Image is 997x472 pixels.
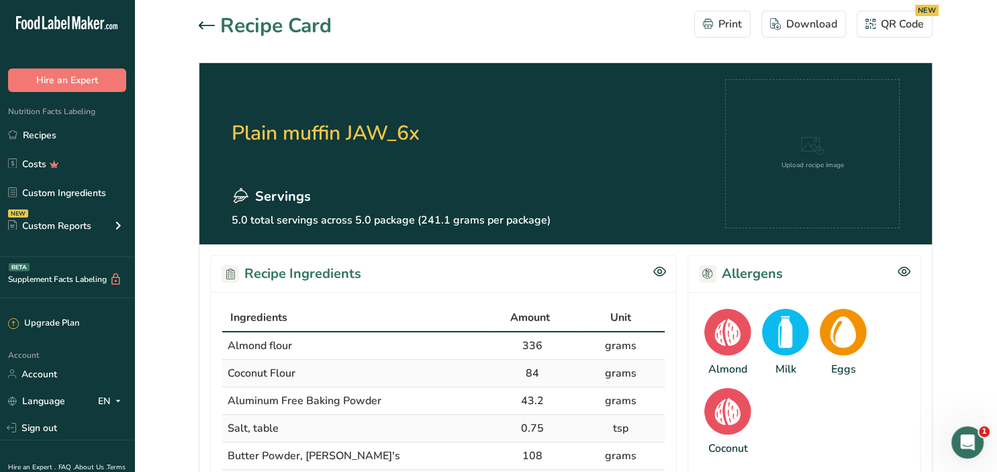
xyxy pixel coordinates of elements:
[857,11,933,38] button: QR Code NEW
[770,16,837,32] div: Download
[58,463,75,472] a: FAQ .
[704,309,751,356] img: Almond
[951,426,984,459] iframe: Intercom live chat
[576,360,665,387] td: grams
[488,360,577,387] td: 84
[576,442,665,470] td: grams
[781,160,844,171] div: Upload recipe image
[75,463,107,472] a: About Us .
[255,187,311,207] span: Servings
[610,310,631,326] span: Unit
[8,389,65,413] a: Language
[488,387,577,415] td: 43.2
[979,426,990,437] span: 1
[8,68,126,92] button: Hire an Expert
[704,388,751,435] img: Coconut
[510,310,550,326] span: Amount
[488,415,577,442] td: 0.75
[228,338,292,353] span: Almond flour
[8,317,79,330] div: Upgrade Plan
[915,5,939,16] div: NEW
[576,387,665,415] td: grams
[8,219,91,233] div: Custom Reports
[228,421,279,436] span: Salt, table
[8,463,56,472] a: Hire an Expert .
[488,442,577,470] td: 108
[9,263,30,271] div: BETA
[232,79,551,187] h2: Plain muffin JAW_6x
[8,209,28,218] div: NEW
[230,310,287,326] span: Ingredients
[222,264,361,284] h2: Recipe Ingredients
[488,332,577,360] td: 336
[98,393,126,409] div: EN
[228,449,400,463] span: Butter Powder, [PERSON_NAME]'s
[762,309,809,356] img: Milk
[228,393,381,408] span: Aluminum Free Baking Powder
[576,415,665,442] td: tsp
[708,440,748,457] div: Coconut
[220,11,332,41] h1: Recipe Card
[228,366,295,381] span: Coconut Flour
[703,16,742,32] div: Print
[820,309,867,356] img: Eggs
[694,11,751,38] button: Print
[576,332,665,360] td: grams
[831,361,856,377] div: Eggs
[775,361,796,377] div: Milk
[699,264,783,284] h2: Allergens
[708,361,747,377] div: Almond
[761,11,846,38] button: Download
[865,16,924,32] div: QR Code
[232,212,551,228] p: 5.0 total servings across 5.0 package (241.1 grams per package)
